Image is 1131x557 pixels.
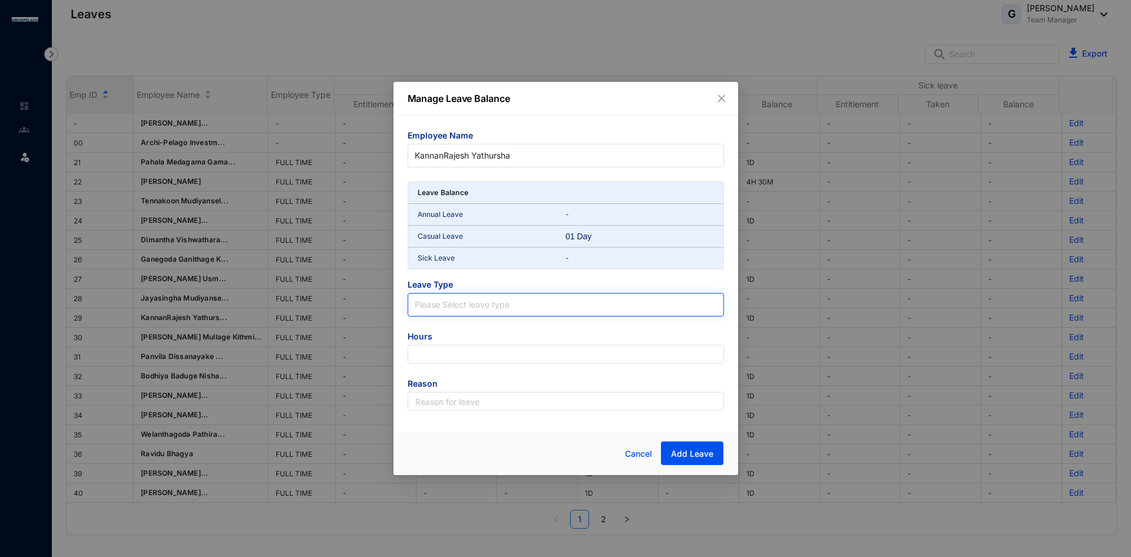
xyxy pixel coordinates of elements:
span: Reason [408,378,724,392]
p: Casual Leave [418,230,566,242]
p: - [565,209,714,220]
span: Cancel [625,447,652,460]
p: Manage Leave Balance [408,91,724,106]
span: Add Leave [671,448,713,460]
span: close [717,94,726,103]
input: Reason for leave [408,392,724,411]
span: Employee Name [408,130,724,144]
p: - [565,252,714,264]
button: Close [715,92,728,105]
p: Annual Leave [418,209,566,220]
button: Add Leave [661,441,723,465]
span: Hours [408,331,724,345]
button: Cancel [616,442,661,466]
div: 01 Day [565,230,615,242]
p: Sick Leave [418,252,566,264]
span: Leave Type [408,279,724,293]
p: Leave Balance [418,187,469,199]
span: KannanRajesh Yathursha [415,147,717,164]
